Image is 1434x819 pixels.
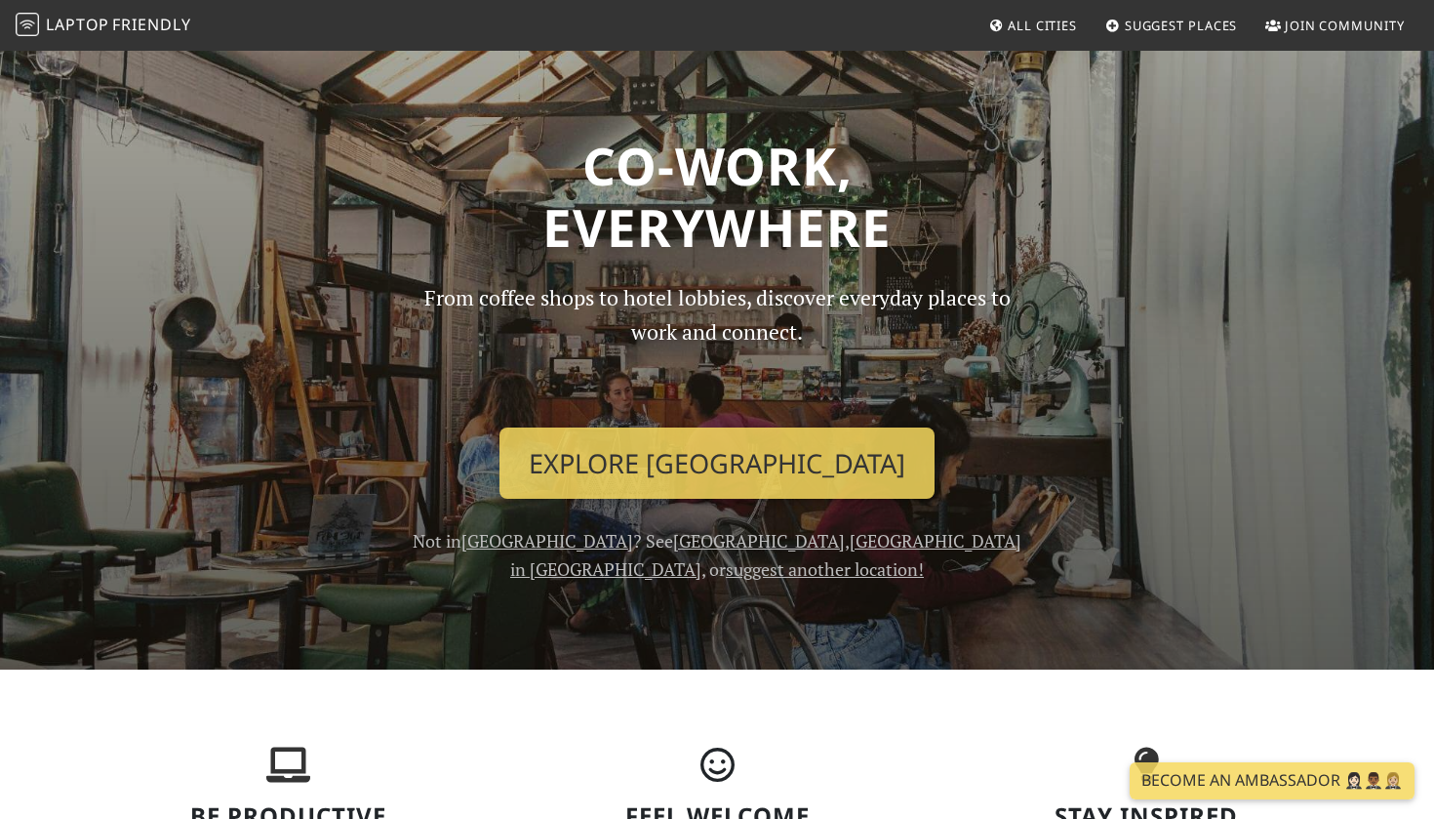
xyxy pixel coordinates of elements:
[413,529,1021,581] span: Not in ? See , , or
[1130,762,1414,799] a: Become an Ambassador 🤵🏻‍♀️🤵🏾‍♂️🤵🏼‍♀️
[510,529,1021,581] a: [GEOGRAPHIC_DATA] in [GEOGRAPHIC_DATA]
[1008,17,1077,34] span: All Cities
[1125,17,1238,34] span: Suggest Places
[16,9,191,43] a: LaptopFriendly LaptopFriendly
[112,14,190,35] span: Friendly
[980,8,1085,43] a: All Cities
[46,14,109,35] span: Laptop
[673,529,845,553] a: [GEOGRAPHIC_DATA]
[499,428,935,500] a: Explore [GEOGRAPHIC_DATA]
[461,529,633,553] a: [GEOGRAPHIC_DATA]
[16,13,39,36] img: LaptopFriendly
[407,281,1027,411] p: From coffee shops to hotel lobbies, discover everyday places to work and connect.
[726,557,924,581] a: suggest another location!
[85,135,1349,259] h1: Co-work, Everywhere
[1285,17,1405,34] span: Join Community
[1257,8,1413,43] a: Join Community
[1097,8,1246,43] a: Suggest Places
